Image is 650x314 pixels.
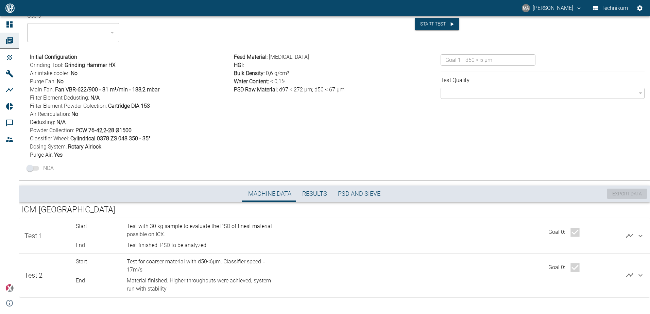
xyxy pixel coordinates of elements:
[30,143,231,151] span: Dosing System :
[623,229,636,243] button: Open Analysis
[43,164,54,172] span: NDA
[30,77,231,86] span: Purge Fan :
[71,70,78,76] span: No
[548,228,565,236] p: Goal 0 :
[19,218,650,254] div: Test 1StartTest with 30 kg sample to evaluate the PSD of finest material possible on ICX.EndTest ...
[22,205,647,215] h5: ICM-[GEOGRAPHIC_DATA]
[90,94,100,101] span: N/A
[269,54,309,60] span: [MEDICAL_DATA]
[30,118,231,126] span: Dedusting :
[55,86,159,93] span: Fan VBR-622/900 - 81 m³/min - 188,2 mbar
[54,152,63,158] span: Yes
[30,94,231,102] span: Filter Element Dedusting :
[76,258,124,266] p: Start
[338,190,380,198] span: PSD and Sieve
[270,78,286,85] span: < 0,1%
[234,62,244,68] span: HGI :
[30,151,231,159] span: Purge Air :
[30,53,231,61] p: Initial Configuration
[234,70,264,76] span: Bulk Density :
[68,143,101,150] span: Rotary Airlock
[234,86,278,93] span: PSD Raw Material :
[30,69,231,77] span: Air intake cooler :
[415,12,490,30] div: Start test
[127,241,278,249] p: Test finished. PSD to be analyzed
[56,119,66,125] span: N/A
[30,86,231,94] span: Main Fan :
[30,61,231,69] span: Grinding Tool :
[108,103,150,109] span: Cartridge DIA 153
[24,270,42,281] h6: Test 2
[522,4,530,12] div: MA
[234,54,268,60] span: Feed Material :
[30,135,231,143] span: Classifier Wheel :
[626,271,634,279] svg: Open Analysis
[24,230,42,241] h6: Test 1
[19,254,650,297] div: Test 2StartTest for coarser material with d50<6µm. Classifier speed = 17m/sEndMaterial finished. ...
[441,76,594,84] label: Test Quality
[75,127,132,134] span: PCW 76-42,2-28 Ø1500
[127,222,278,239] p: Test with 30 kg sample to evaluate the PSD of finest material possible on ICX.
[70,135,151,142] span: Cylindrical 0378 ZS 048 350 - 35°
[5,3,15,13] img: logo
[71,111,78,117] span: No
[266,70,289,76] span: 0,6 g/cm³
[243,186,297,202] button: Machine Data
[30,102,231,110] span: Filter Element Powder Colection :
[592,2,630,14] button: Technikum
[302,190,327,198] span: Results
[234,78,269,85] span: Water Content :
[5,284,14,292] img: Xplore Logo
[57,78,64,85] span: No
[65,62,116,68] span: Grinding Hammer HX
[30,126,231,135] span: Powder Collection :
[623,268,636,282] button: Open Analysis
[76,222,124,230] p: Start
[548,263,565,272] p: Goal 0 :
[127,277,278,293] p: Material finished. Higher throughputs were achieved, system run with stability
[76,277,124,285] p: End
[279,86,344,93] span: d97 < 272 µm; d50 < 67 µm
[634,2,646,14] button: Settings
[415,18,459,30] button: Start test
[521,2,583,14] button: mateus.andrade@neuman-esser.com.br
[30,110,231,118] span: Air Recirculation :
[626,232,634,240] svg: Open Analysis
[127,258,278,274] p: Test for coarser material with d50<6µm. Classifier speed = 17m/s
[76,241,124,249] p: End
